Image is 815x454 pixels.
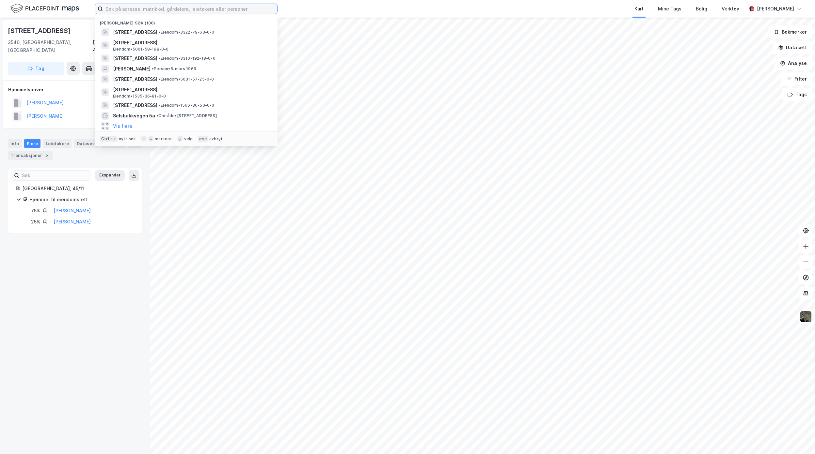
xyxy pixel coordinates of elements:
[155,136,172,142] div: markere
[43,139,72,148] div: Leietakere
[8,25,72,36] div: [STREET_ADDRESS]
[159,56,161,61] span: •
[119,136,136,142] div: nytt søk
[722,5,739,13] div: Verktøy
[782,423,815,454] div: Kontrollprogram for chat
[159,103,161,108] span: •
[113,47,169,52] span: Eiendom • 5001-58-198-0-0
[152,66,196,71] span: Person • 5. mars 1969
[113,65,151,73] span: [PERSON_NAME]
[8,151,53,160] div: Transaksjoner
[781,72,812,85] button: Filter
[775,57,812,70] button: Analyse
[159,30,215,35] span: Eiendom • 3322-79-63-0-0
[634,5,644,13] div: Kart
[113,112,155,120] span: Selsbakkvegen 5a
[8,62,64,75] button: Tag
[768,25,812,38] button: Bokmerker
[658,5,681,13] div: Mine Tags
[31,207,40,215] div: 75%
[22,185,134,192] div: [GEOGRAPHIC_DATA], 45/11
[184,136,193,142] div: velg
[152,66,154,71] span: •
[43,152,50,159] div: 5
[29,196,134,204] div: Hjemmel til eiendomsrett
[95,15,278,27] div: [PERSON_NAME] søk (100)
[198,136,208,142] div: esc
[159,77,214,82] span: Eiendom • 5031-57-25-0-0
[10,3,79,14] img: logo.f888ab2527a4732fd821a326f86c7f29.svg
[782,88,812,101] button: Tags
[19,171,91,180] input: Søk
[800,310,812,323] img: 9k=
[54,208,91,213] a: [PERSON_NAME]
[113,39,270,47] span: [STREET_ADDRESS]
[74,139,99,148] div: Datasett
[156,113,158,118] span: •
[113,75,157,83] span: [STREET_ADDRESS]
[773,41,812,54] button: Datasett
[113,28,157,36] span: [STREET_ADDRESS]
[696,5,707,13] div: Bolig
[93,38,142,54] div: [GEOGRAPHIC_DATA], 45/11
[113,122,132,130] button: Vis flere
[159,56,216,61] span: Eiendom • 3310-192-18-0-0
[8,86,142,94] div: Hjemmelshaver
[113,101,157,109] span: [STREET_ADDRESS]
[31,218,40,226] div: 25%
[757,5,794,13] div: [PERSON_NAME]
[49,218,52,226] div: -
[113,54,157,62] span: [STREET_ADDRESS]
[8,139,22,148] div: Info
[113,94,166,99] span: Eiendom • 1535-36-81-0-0
[8,38,93,54] div: 3540, [GEOGRAPHIC_DATA], [GEOGRAPHIC_DATA]
[113,86,270,94] span: [STREET_ADDRESS]
[103,4,277,14] input: Søk på adresse, matrikkel, gårdeiere, leietakere eller personer
[159,103,215,108] span: Eiendom • 1566-36-50-0-0
[156,113,217,118] span: Område • [STREET_ADDRESS]
[100,136,118,142] div: Ctrl + k
[49,207,52,215] div: -
[209,136,223,142] div: avbryt
[24,139,40,148] div: Eiere
[159,77,161,82] span: •
[54,219,91,224] a: [PERSON_NAME]
[159,30,161,35] span: •
[95,170,125,181] button: Ekspander
[782,423,815,454] iframe: Chat Widget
